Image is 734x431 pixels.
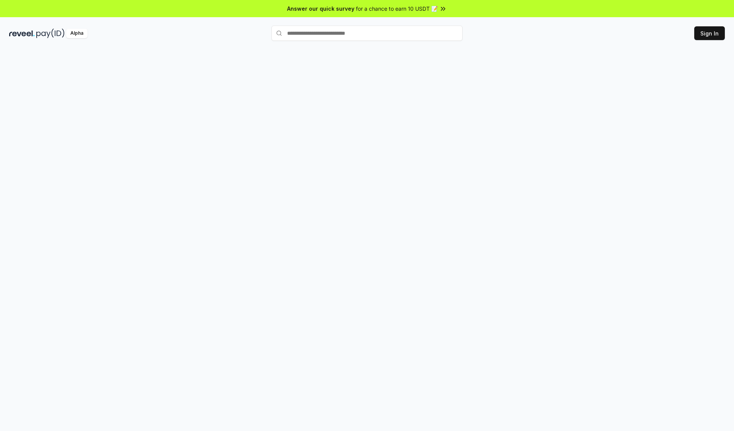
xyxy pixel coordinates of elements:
button: Sign In [694,26,725,40]
img: reveel_dark [9,29,35,38]
img: pay_id [36,29,65,38]
div: Alpha [66,29,88,38]
span: for a chance to earn 10 USDT 📝 [356,5,438,13]
span: Answer our quick survey [287,5,354,13]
